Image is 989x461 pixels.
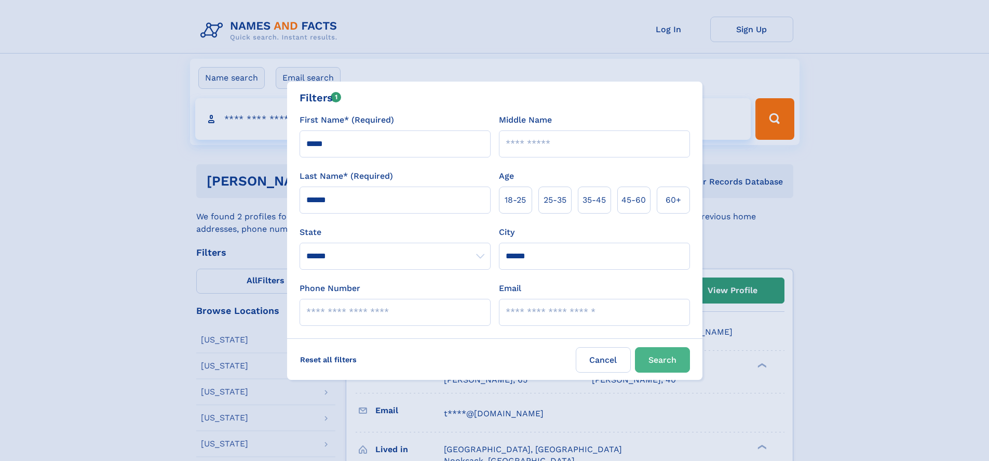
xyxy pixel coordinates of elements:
[499,170,514,182] label: Age
[621,194,646,206] span: 45‑60
[582,194,606,206] span: 35‑45
[666,194,681,206] span: 60+
[300,114,394,126] label: First Name* (Required)
[300,170,393,182] label: Last Name* (Required)
[499,282,521,295] label: Email
[300,282,360,295] label: Phone Number
[544,194,566,206] span: 25‑35
[300,226,491,239] label: State
[576,347,631,373] label: Cancel
[499,226,514,239] label: City
[293,347,363,372] label: Reset all filters
[300,90,342,106] div: Filters
[635,347,690,373] button: Search
[499,114,552,126] label: Middle Name
[505,194,526,206] span: 18‑25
